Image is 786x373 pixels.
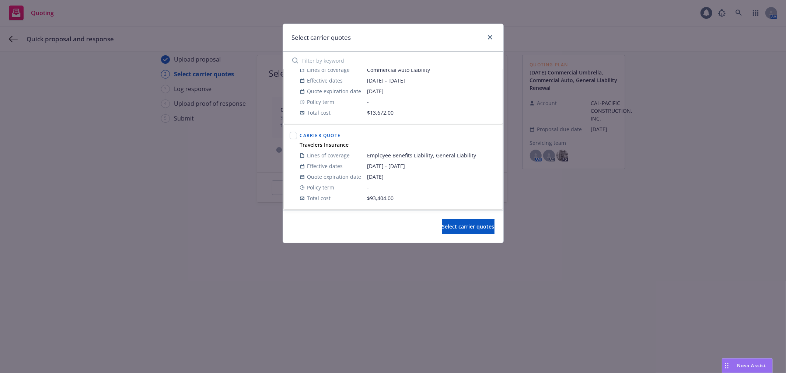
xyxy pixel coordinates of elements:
[307,77,343,84] span: Effective dates
[367,184,497,191] span: -
[367,77,497,84] span: [DATE] - [DATE]
[307,98,335,106] span: Policy term
[486,33,495,42] a: close
[367,87,497,95] span: [DATE]
[367,195,394,202] span: $93,404.00
[442,223,495,230] span: Select carrier quotes
[307,66,350,74] span: Lines of coverage
[367,98,497,106] span: -
[292,33,351,42] h1: Select carrier quotes
[300,132,341,139] span: Carrier Quote
[737,362,766,369] span: Nova Assist
[288,53,499,68] input: Filter by keyword
[722,358,773,373] button: Nova Assist
[722,359,731,373] div: Drag to move
[307,109,331,116] span: Total cost
[367,66,497,74] span: Commercial Auto Liability
[307,151,350,159] span: Lines of coverage
[367,173,497,181] span: [DATE]
[307,184,335,191] span: Policy term
[442,219,495,234] button: Select carrier quotes
[307,194,331,202] span: Total cost
[367,151,497,159] span: Employee Benefits Liability, General Liability
[307,173,361,181] span: Quote expiration date
[300,141,349,148] strong: Travelers Insurance
[367,162,497,170] span: [DATE] - [DATE]
[307,162,343,170] span: Effective dates
[367,109,394,116] span: $13,672.00
[307,87,361,95] span: Quote expiration date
